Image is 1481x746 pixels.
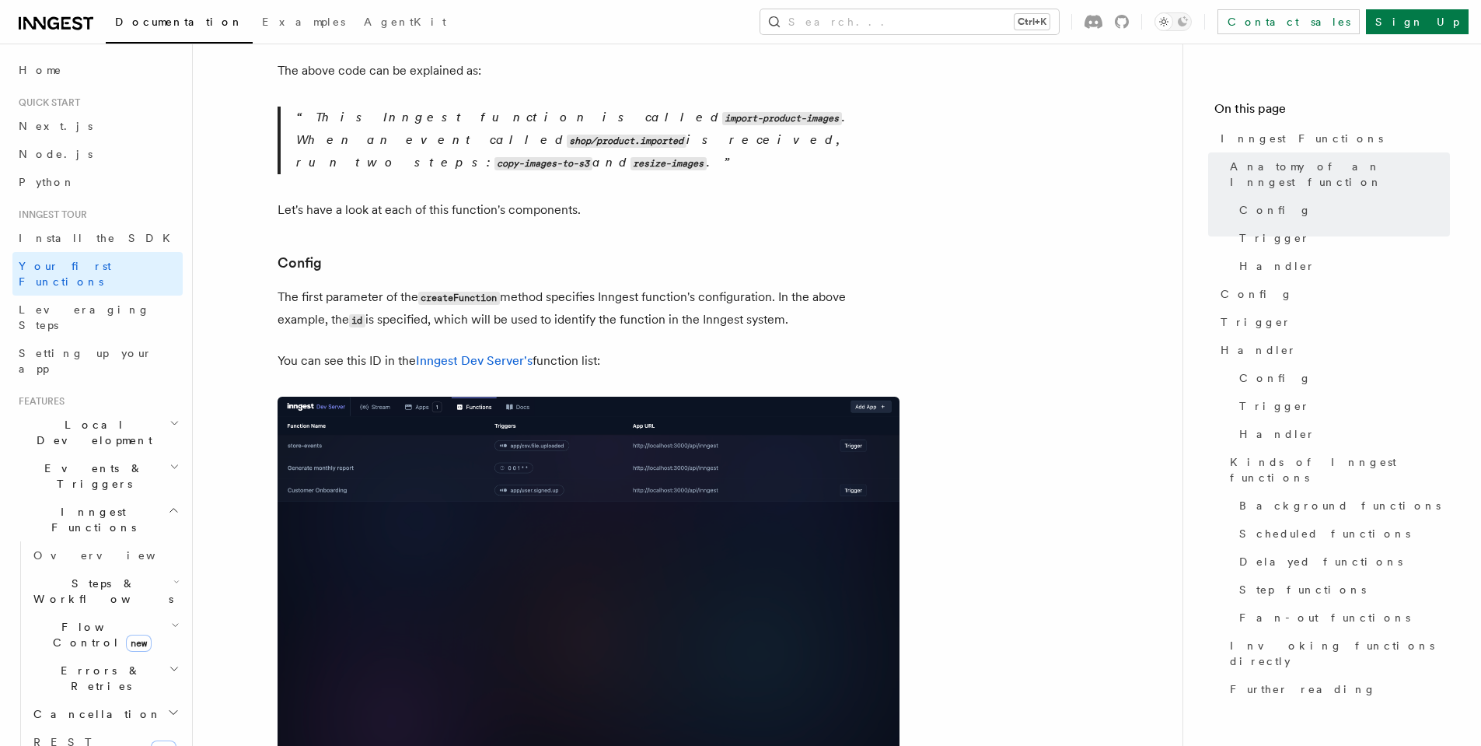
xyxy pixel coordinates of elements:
code: resize-images [630,157,707,170]
span: Trigger [1239,398,1310,414]
p: The first parameter of the method specifies Inngest function's configuration. In the above exampl... [278,286,899,331]
a: Setting up your app [12,339,183,383]
button: Errors & Retries [27,657,183,700]
a: Trigger [1233,392,1450,420]
span: Fan-out functions [1239,610,1410,625]
span: Anatomy of an Inngest function [1230,159,1450,190]
span: Python [19,176,75,188]
a: Step functions [1233,576,1450,604]
span: Inngest Functions [12,504,168,535]
a: Config [278,252,322,274]
button: Flow Controlnew [27,613,183,657]
span: Errors & Retries [27,663,169,694]
a: Leveraging Steps [12,296,183,339]
code: createFunction [418,292,500,305]
span: Step functions [1239,582,1366,597]
a: Further reading [1224,675,1450,703]
span: Inngest tour [12,208,87,221]
span: Node.js [19,148,93,160]
a: AgentKit [355,5,456,42]
span: Next.js [19,120,93,132]
span: Handler [1221,342,1297,358]
span: Quick start [12,96,80,109]
p: Let's have a look at each of this function's components. [278,199,899,221]
p: This Inngest function is called . When an event called is received, run two steps: and . [296,107,899,174]
span: Config [1221,286,1293,302]
p: You can see this ID in the function list: [278,350,899,372]
span: Background functions [1239,498,1441,513]
button: Local Development [12,411,183,454]
a: Config [1233,196,1450,224]
p: The above code can be explained as: [278,60,899,82]
a: Next.js [12,112,183,140]
span: new [126,635,152,652]
span: Further reading [1230,681,1376,697]
span: Overview [33,549,194,562]
a: Fan-out functions [1233,604,1450,632]
span: Leveraging Steps [19,303,150,331]
a: Inngest Functions [1214,124,1450,152]
a: Examples [253,5,355,42]
code: copy-images-to-s3 [494,157,592,170]
button: Cancellation [27,700,183,728]
a: Your first Functions [12,252,183,296]
span: Flow Control [27,619,171,650]
a: Contact sales [1217,9,1360,34]
a: Background functions [1233,492,1450,520]
a: Invoking functions directly [1224,632,1450,675]
span: Kinds of Inngest functions [1230,454,1450,485]
span: Trigger [1221,314,1291,330]
span: Your first Functions [19,260,111,288]
a: Config [1233,364,1450,392]
code: shop/product.imported [567,135,686,148]
a: Documentation [106,5,253,44]
a: Inngest Dev Server's [416,353,533,368]
span: Scheduled functions [1239,526,1410,541]
a: Overview [27,541,183,569]
span: Local Development [12,417,169,448]
a: Config [1214,280,1450,308]
span: Delayed functions [1239,554,1402,569]
span: Install the SDK [19,232,180,244]
a: Trigger [1233,224,1450,252]
a: Home [12,56,183,84]
span: Steps & Workflows [27,576,173,607]
a: Delayed functions [1233,548,1450,576]
a: Trigger [1214,308,1450,336]
button: Inngest Functions [12,498,183,541]
button: Toggle dark mode [1154,12,1192,31]
span: Features [12,395,65,408]
a: Node.js [12,140,183,168]
code: id [349,314,365,327]
span: Config [1239,202,1312,218]
span: Config [1239,370,1312,386]
a: Handler [1214,336,1450,364]
h4: On this page [1214,100,1450,124]
span: AgentKit [364,16,446,28]
span: Home [19,62,62,78]
span: Inngest Functions [1221,131,1383,146]
a: Handler [1233,420,1450,448]
a: Sign Up [1366,9,1469,34]
span: Setting up your app [19,347,152,375]
span: Documentation [115,16,243,28]
a: Anatomy of an Inngest function [1224,152,1450,196]
span: Examples [262,16,345,28]
a: Install the SDK [12,224,183,252]
a: Handler [1233,252,1450,280]
button: Steps & Workflows [27,569,183,613]
button: Search...Ctrl+K [760,9,1059,34]
span: Invoking functions directly [1230,638,1450,669]
span: Trigger [1239,230,1310,246]
code: import-product-images [722,112,842,125]
span: Handler [1239,258,1315,274]
a: Kinds of Inngest functions [1224,448,1450,492]
span: Handler [1239,426,1315,442]
a: Python [12,168,183,196]
a: Scheduled functions [1233,520,1450,548]
span: Cancellation [27,706,162,722]
kbd: Ctrl+K [1015,14,1050,30]
span: Events & Triggers [12,461,169,492]
button: Events & Triggers [12,454,183,498]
